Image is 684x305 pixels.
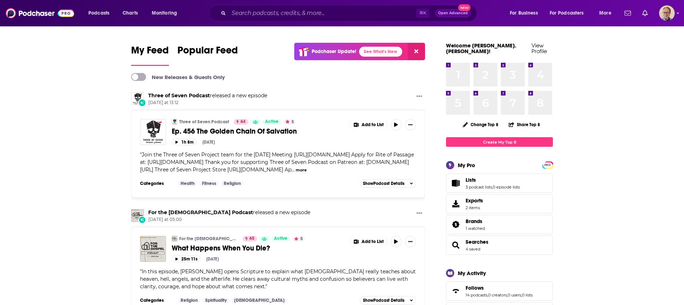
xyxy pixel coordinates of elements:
img: For the Gospel Podcast [172,236,177,242]
span: In this episode, [PERSON_NAME] opens Scripture to explain what [DEMOGRAPHIC_DATA] really teaches ... [140,268,416,290]
button: 5 [283,119,296,125]
button: ShowPodcast Details [360,179,416,188]
a: Charts [118,7,142,19]
a: 0 creators [488,293,507,298]
span: PRO [543,162,552,168]
a: Searches [466,239,488,245]
a: Three of Seven Podcast [148,92,210,99]
button: open menu [594,7,620,19]
span: ⌘ K [416,9,429,18]
button: 5 [292,236,305,242]
span: Lists [446,174,553,193]
span: Show Podcast Details [363,298,404,303]
span: What Happens When You Die? [172,244,270,253]
a: See What's New [359,47,402,57]
button: open menu [545,7,594,19]
span: New [458,4,471,11]
img: For the Gospel Podcast [131,209,144,222]
button: Show profile menu [659,5,675,21]
a: New Releases & Guests Only [131,73,225,81]
span: For Business [510,8,538,18]
a: 1 watched [466,226,485,231]
div: My Pro [458,162,475,169]
div: My Activity [458,270,486,276]
a: 4 saved [466,247,480,252]
span: My Feed [131,44,169,61]
img: User Profile [659,5,675,21]
img: Ep. 456 The Golden Chain Of Salvation [140,119,166,145]
a: View Profile [532,42,547,55]
span: Podcasts [88,8,109,18]
span: Active [265,118,279,125]
a: What Happens When You Die? [172,244,345,253]
a: 65 [243,236,257,242]
a: 0 episode lists [493,185,520,190]
a: Create My Top 8 [446,137,553,147]
span: Add to List [362,122,384,128]
button: open menu [147,7,186,19]
a: Show notifications dropdown [639,7,651,19]
div: Search podcasts, credits, & more... [216,5,484,21]
input: Search podcasts, credits, & more... [229,7,416,19]
button: Show More Button [405,119,416,130]
a: My Feed [131,44,169,66]
img: Three of Seven Podcast [131,92,144,105]
button: Open AdvancedNew [435,9,471,17]
a: Three of Seven Podcast [179,119,229,125]
a: Active [262,119,281,125]
a: Fitness [199,181,219,186]
span: Ep. 456 The Golden Chain Of Salvation [172,127,297,136]
a: Religion [221,181,244,186]
span: " [140,151,414,173]
button: Show More Button [414,92,425,101]
span: Lists [466,177,476,183]
button: Show More Button [350,236,387,247]
div: [DATE] [206,257,219,262]
span: , [507,293,508,298]
span: [DATE] at 13:12 [148,100,267,106]
a: Spirituality [202,298,229,303]
a: Searches [449,240,463,250]
a: Show notifications dropdown [622,7,634,19]
div: New Episode [138,99,146,107]
span: For Podcasters [550,8,584,18]
button: Change Top 8 [458,120,503,129]
a: 3 podcast lists [466,185,492,190]
button: Show More Button [405,236,416,247]
button: open menu [83,7,119,19]
a: 0 lists [522,293,533,298]
span: Brands [466,218,482,224]
a: Religion [178,298,201,303]
button: ShowPodcast Details [360,296,416,305]
button: open menu [505,7,547,19]
span: Exports [449,199,463,209]
h3: Categories [140,298,172,303]
a: Podchaser - Follow, Share and Rate Podcasts [6,6,74,20]
a: Follows [466,285,533,291]
div: [DATE] [202,140,215,145]
span: Popular Feed [177,44,238,61]
a: Popular Feed [177,44,238,66]
span: Exports [466,197,483,204]
span: Show Podcast Details [363,181,404,186]
a: Welcome [PERSON_NAME].[PERSON_NAME]! [446,42,516,55]
a: [DEMOGRAPHIC_DATA] [231,298,287,303]
div: New Episode [138,216,146,224]
a: Exports [446,194,553,213]
span: Follows [466,285,484,291]
span: Brands [446,215,553,234]
span: Active [274,235,287,242]
a: 14 podcasts [466,293,487,298]
img: Three of Seven Podcast [172,119,177,125]
a: Active [271,236,290,242]
a: What Happens When You Die? [140,236,166,262]
span: 64 [240,118,245,125]
button: 1h 8m [172,139,197,145]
